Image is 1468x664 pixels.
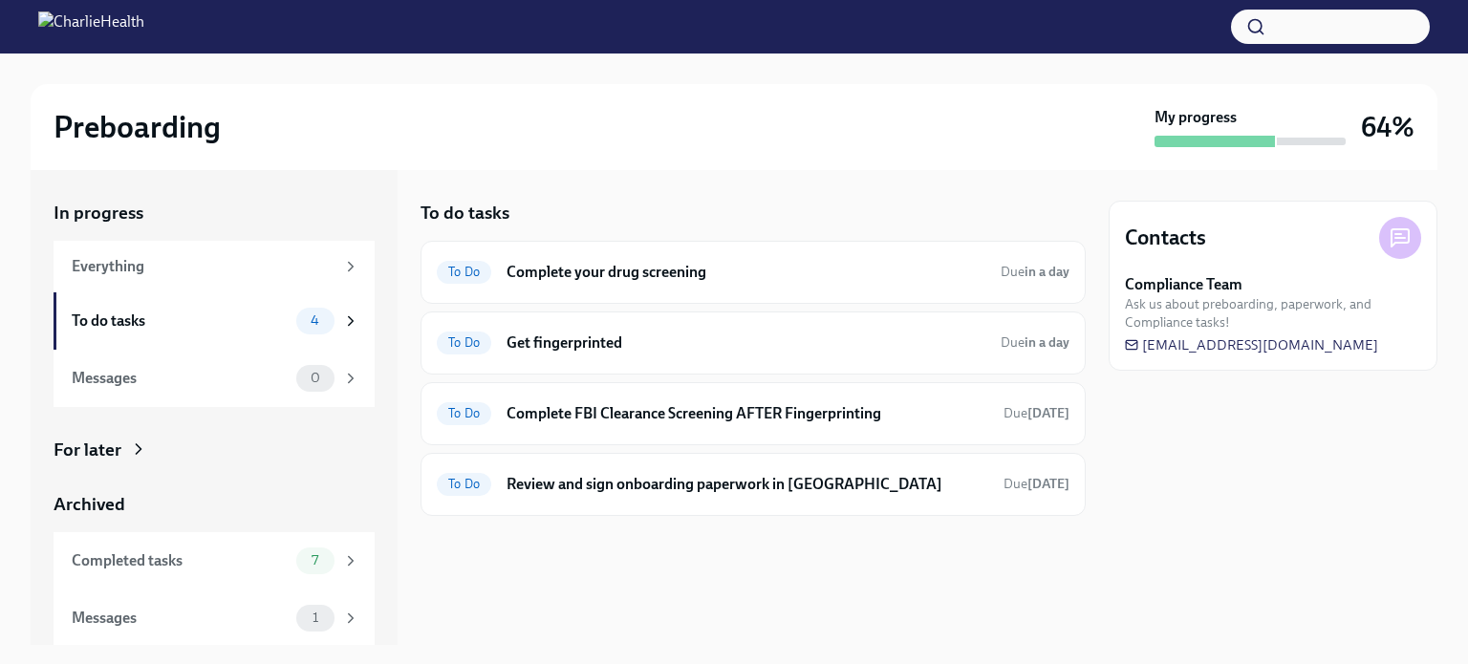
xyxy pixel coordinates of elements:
[1004,404,1069,422] span: September 2nd, 2025 07:00
[437,469,1069,500] a: To DoReview and sign onboarding paperwork in [GEOGRAPHIC_DATA]Due[DATE]
[54,589,375,647] a: Messages1
[1004,476,1069,492] span: Due
[72,608,289,629] div: Messages
[54,438,121,462] div: For later
[421,201,509,225] h5: To do tasks
[54,108,221,146] h2: Preboarding
[437,335,491,350] span: To Do
[507,474,988,495] h6: Review and sign onboarding paperwork in [GEOGRAPHIC_DATA]
[1004,475,1069,493] span: September 3rd, 2025 07:00
[507,403,988,424] h6: Complete FBI Clearance Screening AFTER Fingerprinting
[54,438,375,462] a: For later
[299,313,331,328] span: 4
[1001,264,1069,280] span: Due
[1025,334,1069,351] strong: in a day
[437,406,491,420] span: To Do
[507,262,985,283] h6: Complete your drug screening
[437,328,1069,358] a: To DoGet fingerprintedDuein a day
[54,201,375,225] a: In progress
[1125,224,1206,252] h4: Contacts
[1025,264,1069,280] strong: in a day
[54,292,375,350] a: To do tasks4
[437,265,491,279] span: To Do
[437,398,1069,429] a: To DoComplete FBI Clearance Screening AFTER FingerprintingDue[DATE]
[1027,476,1069,492] strong: [DATE]
[54,532,375,589] a: Completed tasks7
[38,11,144,42] img: CharlieHealth
[72,311,289,332] div: To do tasks
[1004,405,1069,421] span: Due
[507,332,985,353] h6: Get fingerprinted
[1155,107,1237,128] strong: My progress
[1125,274,1242,295] strong: Compliance Team
[72,368,289,389] div: Messages
[54,492,375,517] a: Archived
[54,350,375,407] a: Messages0
[54,241,375,292] a: Everything
[1001,263,1069,281] span: August 30th, 2025 07:00
[437,477,491,491] span: To Do
[1125,295,1421,332] span: Ask us about preboarding, paperwork, and Compliance tasks!
[299,371,332,385] span: 0
[1361,110,1414,144] h3: 64%
[72,550,289,571] div: Completed tasks
[1125,335,1378,354] a: [EMAIL_ADDRESS][DOMAIN_NAME]
[72,256,335,277] div: Everything
[1001,334,1069,351] span: Due
[1001,333,1069,352] span: August 30th, 2025 07:00
[437,257,1069,288] a: To DoComplete your drug screeningDuein a day
[300,553,330,568] span: 7
[1027,405,1069,421] strong: [DATE]
[301,610,330,625] span: 1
